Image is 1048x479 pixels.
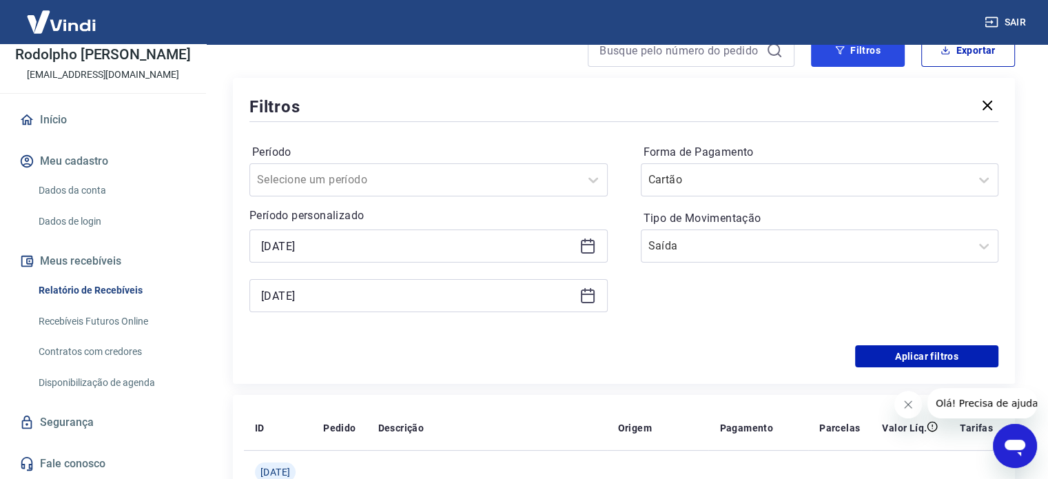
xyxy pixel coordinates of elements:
[921,34,1015,67] button: Exportar
[927,388,1037,418] iframe: Mensagem da empresa
[17,407,189,438] a: Segurança
[33,369,189,397] a: Disponibilização de agenda
[33,176,189,205] a: Dados da conta
[252,144,605,161] label: Período
[644,210,996,227] label: Tipo de Movimentação
[260,465,290,479] span: [DATE]
[33,207,189,236] a: Dados de login
[882,421,927,435] p: Valor Líq.
[261,285,574,306] input: Data final
[599,40,761,61] input: Busque pelo número do pedido
[960,421,993,435] p: Tarifas
[894,391,922,418] iframe: Fechar mensagem
[323,421,356,435] p: Pedido
[378,421,424,435] p: Descrição
[8,10,116,21] span: Olá! Precisa de ajuda?
[255,421,265,435] p: ID
[819,421,860,435] p: Parcelas
[33,276,189,305] a: Relatório de Recebíveis
[33,307,189,336] a: Recebíveis Futuros Online
[27,68,179,82] p: [EMAIL_ADDRESS][DOMAIN_NAME]
[33,338,189,366] a: Contratos com credores
[618,421,652,435] p: Origem
[249,96,300,118] h5: Filtros
[719,421,773,435] p: Pagamento
[249,207,608,224] p: Período personalizado
[811,34,905,67] button: Filtros
[855,345,998,367] button: Aplicar filtros
[17,246,189,276] button: Meus recebíveis
[261,236,574,256] input: Data inicial
[17,105,189,135] a: Início
[17,146,189,176] button: Meu cadastro
[993,424,1037,468] iframe: Botão para abrir a janela de mensagens
[644,144,996,161] label: Forma de Pagamento
[17,449,189,479] a: Fale conosco
[15,48,191,62] p: Rodolpho [PERSON_NAME]
[17,1,106,43] img: Vindi
[982,10,1031,35] button: Sair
